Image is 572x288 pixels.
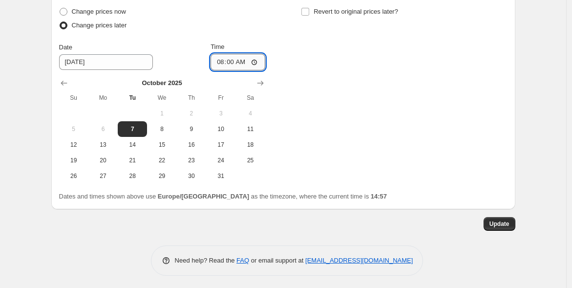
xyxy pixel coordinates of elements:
[181,94,202,102] span: Th
[122,125,143,133] span: 7
[489,220,509,228] span: Update
[371,193,387,200] b: 14:57
[206,137,235,153] button: Friday October 17 2025
[63,141,85,149] span: 12
[177,137,206,153] button: Thursday October 16 2025
[151,94,172,102] span: We
[181,110,202,117] span: 2
[181,172,202,180] span: 30
[181,141,202,149] span: 16
[239,110,261,117] span: 4
[88,121,118,137] button: Monday October 6 2025
[59,90,88,106] th: Sunday
[151,141,172,149] span: 15
[177,153,206,168] button: Thursday October 23 2025
[210,94,232,102] span: Fr
[249,257,305,264] span: or email support at
[118,153,147,168] button: Tuesday October 21 2025
[59,121,88,137] button: Sunday October 5 2025
[147,153,176,168] button: Wednesday October 22 2025
[235,153,265,168] button: Saturday October 25 2025
[239,156,261,164] span: 25
[59,137,88,153] button: Sunday October 12 2025
[118,90,147,106] th: Tuesday
[118,121,147,137] button: Today Tuesday October 7 2025
[211,43,224,50] span: Time
[118,168,147,184] button: Tuesday October 28 2025
[210,156,232,164] span: 24
[59,193,387,200] span: Dates and times shown above use as the timezone, where the current time is
[122,172,143,180] span: 28
[151,125,172,133] span: 8
[177,106,206,121] button: Thursday October 2 2025
[59,44,72,51] span: Date
[210,110,232,117] span: 3
[88,168,118,184] button: Monday October 27 2025
[206,153,235,168] button: Friday October 24 2025
[206,168,235,184] button: Friday October 31 2025
[122,156,143,164] span: 21
[59,54,153,70] input: 10/7/2025
[239,141,261,149] span: 18
[210,125,232,133] span: 10
[147,106,176,121] button: Wednesday October 1 2025
[239,94,261,102] span: Sa
[59,153,88,168] button: Sunday October 19 2025
[57,76,71,90] button: Show previous month, September 2025
[122,94,143,102] span: Tu
[147,121,176,137] button: Wednesday October 8 2025
[92,141,114,149] span: 13
[181,156,202,164] span: 23
[63,125,85,133] span: 5
[206,106,235,121] button: Friday October 3 2025
[181,125,202,133] span: 9
[177,90,206,106] th: Thursday
[151,156,172,164] span: 22
[484,217,515,231] button: Update
[59,168,88,184] button: Sunday October 26 2025
[211,54,265,70] input: 12:00
[118,137,147,153] button: Tuesday October 14 2025
[177,168,206,184] button: Thursday October 30 2025
[63,94,85,102] span: Su
[210,172,232,180] span: 31
[122,141,143,149] span: 14
[147,90,176,106] th: Wednesday
[63,172,85,180] span: 26
[92,125,114,133] span: 6
[72,22,127,29] span: Change prices later
[254,76,267,90] button: Show next month, November 2025
[92,94,114,102] span: Mo
[210,141,232,149] span: 17
[63,156,85,164] span: 19
[305,257,413,264] a: [EMAIL_ADDRESS][DOMAIN_NAME]
[72,8,126,15] span: Change prices now
[236,257,249,264] a: FAQ
[235,137,265,153] button: Saturday October 18 2025
[147,137,176,153] button: Wednesday October 15 2025
[235,90,265,106] th: Saturday
[235,121,265,137] button: Saturday October 11 2025
[235,106,265,121] button: Saturday October 4 2025
[92,156,114,164] span: 20
[158,193,249,200] b: Europe/[GEOGRAPHIC_DATA]
[175,257,237,264] span: Need help? Read the
[314,8,398,15] span: Revert to original prices later?
[206,90,235,106] th: Friday
[239,125,261,133] span: 11
[88,90,118,106] th: Monday
[88,153,118,168] button: Monday October 20 2025
[206,121,235,137] button: Friday October 10 2025
[151,172,172,180] span: 29
[151,110,172,117] span: 1
[147,168,176,184] button: Wednesday October 29 2025
[88,137,118,153] button: Monday October 13 2025
[177,121,206,137] button: Thursday October 9 2025
[92,172,114,180] span: 27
